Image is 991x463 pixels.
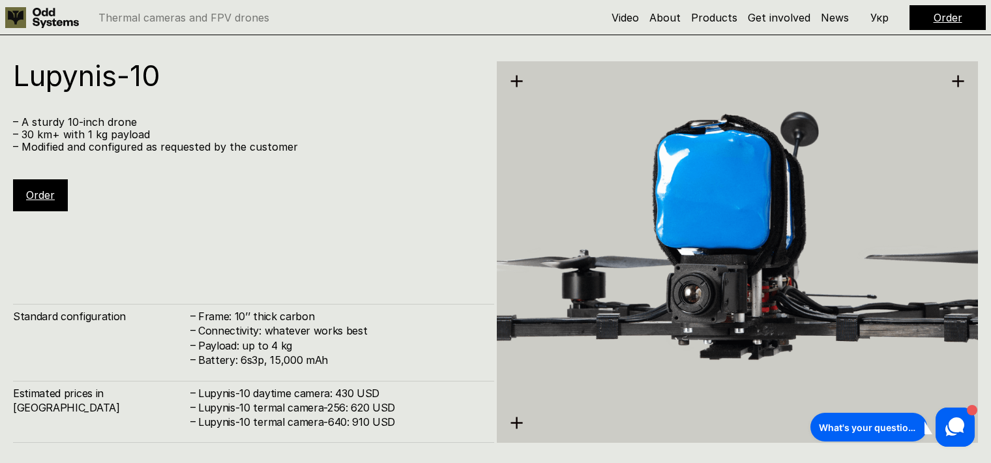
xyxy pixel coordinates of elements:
[190,338,196,352] h4: –
[190,352,196,366] h4: –
[190,385,196,399] h4: –
[190,308,196,323] h4: –
[821,11,849,24] a: News
[13,309,189,323] h4: Standard configuration
[198,400,481,415] h4: Lupynis-10 termal camera-256: 620 USD
[98,12,269,23] p: Thermal cameras and FPV drones
[13,141,481,153] p: – Modified and configured as requested by the customer
[13,61,481,90] h1: Lupynis-10
[870,12,889,23] p: Укр
[190,414,196,428] h4: –
[198,415,481,429] h4: Lupynis-10 termal camera-640: 910 USD
[13,386,189,415] h4: Estimated prices in [GEOGRAPHIC_DATA]
[13,116,481,128] p: – A sturdy 10-inch drone
[190,400,196,414] h4: –
[807,404,978,450] iframe: HelpCrunch
[198,386,481,400] h4: Lupynis-10 daytime camera: 430 USD
[934,11,962,24] a: Order
[691,11,737,24] a: Products
[198,309,481,323] h4: Frame: 10’’ thick carbon
[26,188,55,202] a: Order
[198,338,481,353] h4: Payload: up to 4 kg
[649,11,681,24] a: About
[13,128,481,141] p: – 30 km+ with 1 kg payload
[198,323,481,338] h4: Connectivity: whatever works best
[190,323,196,337] h4: –
[748,11,810,24] a: Get involved
[198,353,481,367] h4: Battery: 6s3p, 15,000 mAh
[612,11,639,24] a: Video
